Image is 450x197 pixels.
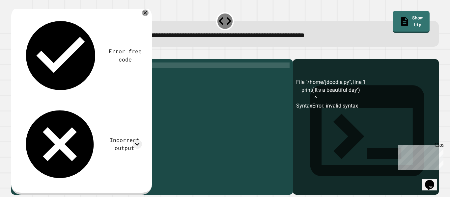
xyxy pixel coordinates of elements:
[107,136,142,152] div: Incorrect output
[393,11,430,33] a: Show tip
[3,3,45,42] div: Chat with us now!Close
[296,78,436,195] div: File "/home/jdoodle.py", line 1 print('It's a beautiful day') ^ SyntaxError: invalid syntax
[422,171,443,190] iframe: chat widget
[109,47,142,63] div: Error free code
[395,142,443,170] iframe: chat widget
